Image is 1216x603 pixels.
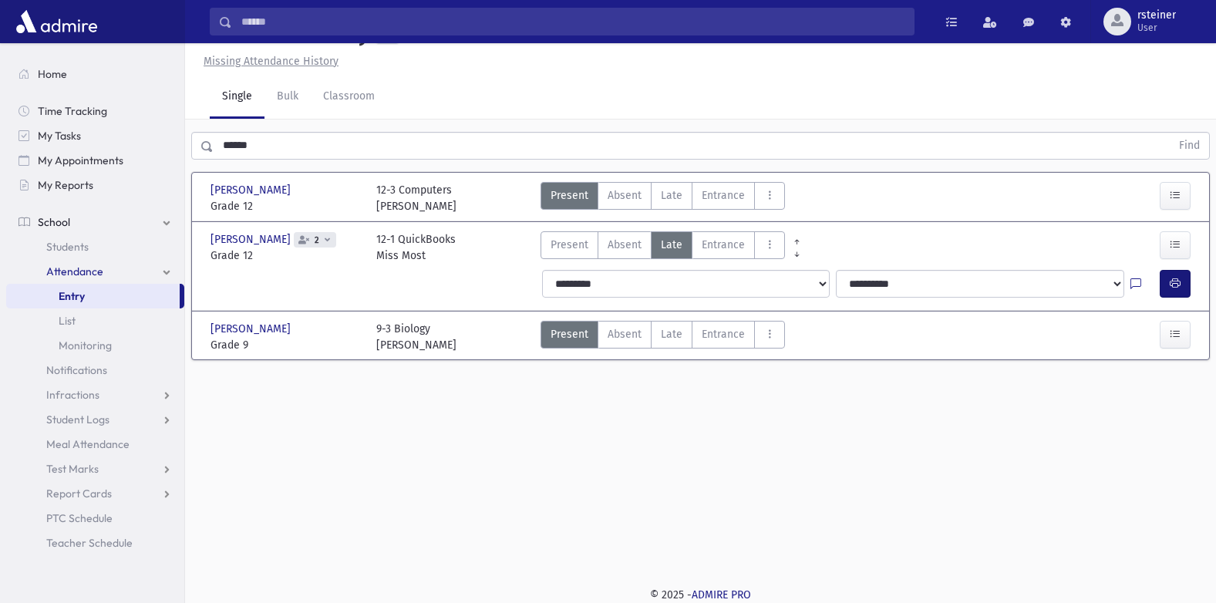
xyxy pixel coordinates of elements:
span: Present [551,326,588,342]
span: Monitoring [59,339,112,352]
a: School [6,210,184,234]
span: Test Marks [46,462,99,476]
span: Late [661,326,682,342]
span: PTC Schedule [46,511,113,525]
div: 9-3 Biology [PERSON_NAME] [376,321,456,353]
span: User [1137,22,1176,34]
span: Grade 12 [211,198,361,214]
a: Student Logs [6,407,184,432]
div: © 2025 - [210,587,1191,603]
span: Present [551,187,588,204]
a: My Appointments [6,148,184,173]
a: Test Marks [6,456,184,481]
a: Monitoring [6,333,184,358]
a: Single [210,76,264,119]
span: Notifications [46,363,107,377]
a: List [6,308,184,333]
span: Teacher Schedule [46,536,133,550]
a: Time Tracking [6,99,184,123]
span: Entrance [702,237,745,253]
a: Teacher Schedule [6,531,184,555]
span: My Appointments [38,153,123,167]
span: Infractions [46,388,99,402]
div: AttTypes [541,321,785,353]
span: Present [551,237,588,253]
span: Grade 12 [211,248,361,264]
span: Late [661,187,682,204]
input: Search [232,8,914,35]
span: Report Cards [46,487,112,500]
span: 2 [312,235,322,245]
a: Home [6,62,184,86]
div: 12-3 Computers [PERSON_NAME] [376,182,456,214]
img: AdmirePro [12,6,101,37]
span: [PERSON_NAME] [211,182,294,198]
span: Absent [608,326,642,342]
span: School [38,215,70,229]
div: 12-1 QuickBooks Miss Most [376,231,456,264]
span: [PERSON_NAME] [211,321,294,337]
a: Missing Attendance History [197,55,339,68]
a: Notifications [6,358,184,382]
span: Entrance [702,326,745,342]
button: Find [1170,133,1209,159]
a: Bulk [264,76,311,119]
div: AttTypes [541,231,785,264]
span: Grade 9 [211,337,361,353]
a: Report Cards [6,481,184,506]
span: rsteiner [1137,9,1176,22]
span: Student Logs [46,413,109,426]
span: My Tasks [38,129,81,143]
a: Infractions [6,382,184,407]
span: Absent [608,237,642,253]
span: Students [46,240,89,254]
span: Entrance [702,187,745,204]
span: Home [38,67,67,81]
a: Classroom [311,76,387,119]
span: Time Tracking [38,104,107,118]
span: Entry [59,289,85,303]
span: Absent [608,187,642,204]
a: My Reports [6,173,184,197]
span: Attendance [46,264,103,278]
u: Missing Attendance History [204,55,339,68]
a: Entry [6,284,180,308]
div: AttTypes [541,182,785,214]
a: Meal Attendance [6,432,184,456]
a: My Tasks [6,123,184,148]
span: Late [661,237,682,253]
span: My Reports [38,178,93,192]
a: Students [6,234,184,259]
span: [PERSON_NAME] [211,231,294,248]
span: Meal Attendance [46,437,130,451]
a: Attendance [6,259,184,284]
a: PTC Schedule [6,506,184,531]
span: List [59,314,76,328]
